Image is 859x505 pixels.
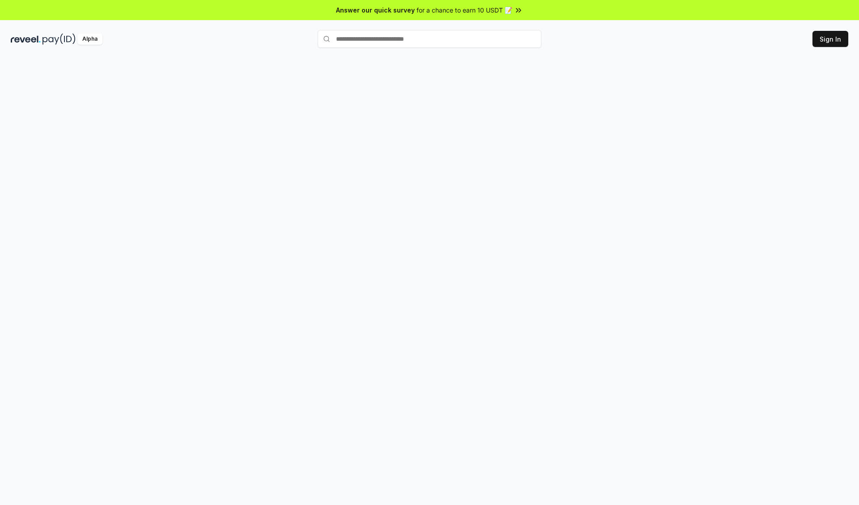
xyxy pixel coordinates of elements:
img: pay_id [43,34,76,45]
img: reveel_dark [11,34,41,45]
span: for a chance to earn 10 USDT 📝 [417,5,512,15]
button: Sign In [812,31,848,47]
span: Answer our quick survey [336,5,415,15]
div: Alpha [77,34,102,45]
